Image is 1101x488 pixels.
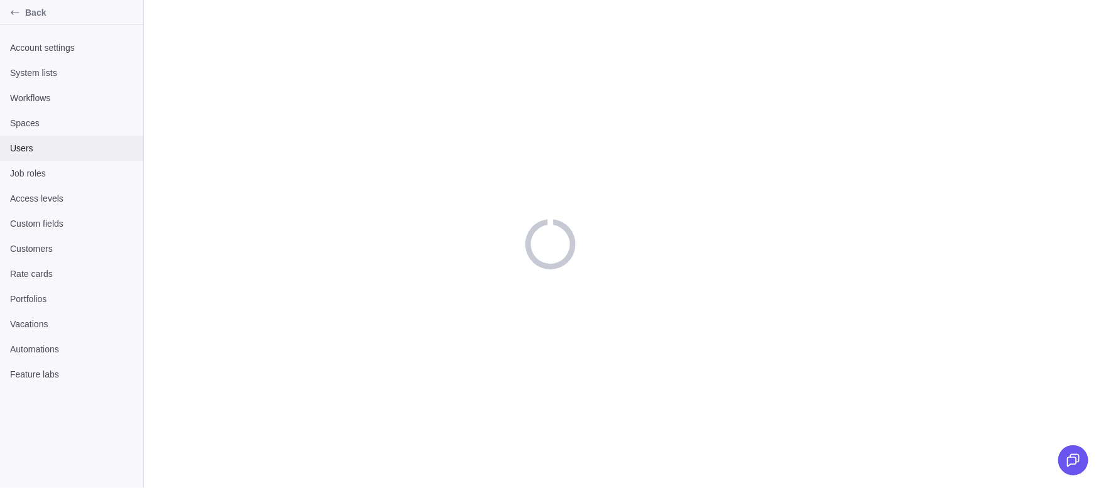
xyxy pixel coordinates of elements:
span: Account settings [10,41,133,54]
span: Vacations [10,318,133,330]
span: Rate cards [10,268,133,280]
span: Custom fields [10,217,133,230]
span: Job roles [10,167,133,180]
span: Feature labs [10,368,133,381]
span: Spaces [10,117,133,129]
span: Automations [10,343,133,355]
span: Customers [10,242,133,255]
span: Users [10,142,133,155]
span: Portfolios [10,293,133,305]
span: Workflows [10,92,133,104]
span: Back [25,6,138,19]
span: System lists [10,67,133,79]
div: loading [525,219,576,269]
span: Access levels [10,192,133,205]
